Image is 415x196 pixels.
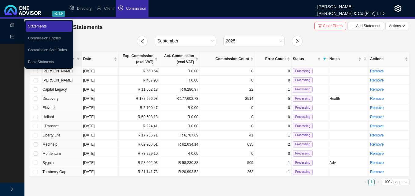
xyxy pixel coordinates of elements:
[28,48,67,52] a: Commission Split Rules
[356,23,380,29] span: Add Statement
[255,167,292,176] td: 1
[255,112,292,122] td: 0
[82,94,119,103] td: [DATE]
[200,85,255,94] td: 22
[370,115,384,119] a: Remove
[69,5,74,10] span: setting
[328,52,369,67] th: Notes
[200,158,255,167] td: 509
[159,158,200,167] td: R 58,230.38
[255,67,292,76] td: 0
[42,142,57,147] span: Medihelp
[362,55,368,63] span: search
[159,131,200,140] td: R 6,787.69
[42,96,59,101] span: Discovery
[157,36,214,46] span: September
[119,67,159,76] td: R 560.54
[370,96,384,101] a: Remove
[293,141,313,147] span: Processing
[42,151,61,156] span: Momentum
[10,20,14,31] span: reconciliation
[364,180,367,183] span: left
[370,142,384,147] a: Remove
[42,170,66,174] span: Turnberry Gap
[370,170,384,174] a: Remove
[200,94,255,103] td: 2514
[200,52,255,67] th: Commission Count
[82,67,119,76] td: [DATE]
[42,115,54,119] span: Hollard
[42,124,59,128] span: I Transact
[82,131,119,140] td: [DATE]
[200,122,255,131] td: 0
[4,5,41,15] img: 2df55531c6924b55f21c4cf5d4484680-logo-light.svg
[402,24,405,27] span: down
[255,52,292,67] th: Error Count
[293,160,313,166] span: Processing
[323,23,343,29] span: Clear Filters
[293,132,313,138] span: Processing
[159,76,200,85] td: R 0.00
[329,56,357,62] span: Notes
[200,67,255,76] td: 0
[104,6,114,11] span: Client
[293,151,313,157] span: Processing
[82,140,119,149] td: [DATE]
[119,158,159,167] td: R 58,602.03
[328,158,369,167] td: Adv
[314,22,347,30] button: Clear Filters
[226,36,282,46] span: 2025
[255,103,292,112] td: 0
[200,149,255,158] td: 0
[119,52,159,67] th: Exp. Commission (excl VAT)
[255,85,292,94] td: 1
[200,140,255,149] td: 635
[255,94,292,103] td: 5
[293,169,313,175] span: Processing
[120,53,153,65] span: Exp. Commission (excl VAT)
[42,69,73,73] span: [PERSON_NAME]
[364,57,367,60] span: search
[42,106,55,110] span: Elevate
[42,133,61,137] span: Liberty Life
[385,22,409,30] button: Actionsdown
[82,112,119,122] td: [DATE]
[82,158,119,167] td: [DATE]
[255,122,292,131] td: 0
[159,94,200,103] td: R 177,602.78
[293,68,313,74] span: Processing
[292,52,328,67] th: Status
[42,161,54,165] span: Sygnia
[255,158,292,167] td: 1
[368,179,375,185] li: 1
[255,149,292,158] td: 0
[159,85,200,94] td: R 9,280.97
[370,106,384,110] a: Remove
[119,167,159,176] td: R 21,141.73
[83,56,113,62] span: Date
[159,140,200,149] td: R 62,034.14
[370,69,384,73] a: Remove
[370,124,384,128] a: Remove
[369,179,374,185] a: 1
[10,32,14,43] span: line-chart
[370,151,384,156] a: Remove
[293,96,313,102] span: Processing
[293,56,316,62] span: Status
[119,76,159,85] td: R 487.90
[370,56,404,62] span: Actions
[375,179,381,185] li: Next Page
[119,94,159,103] td: R 177,996.98
[200,76,255,85] td: 0
[255,131,292,140] td: 1
[351,24,355,28] span: plus
[160,53,194,65] span: Act. Commission (excl VAT)
[322,55,327,63] span: filter
[28,24,47,28] a: Statements
[255,140,292,149] td: 2
[119,112,159,122] td: R 50,608.13
[28,60,54,64] a: Bank Statments
[389,23,401,29] span: Actions
[82,85,119,94] td: [DATE]
[159,167,200,176] td: R 20,993.52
